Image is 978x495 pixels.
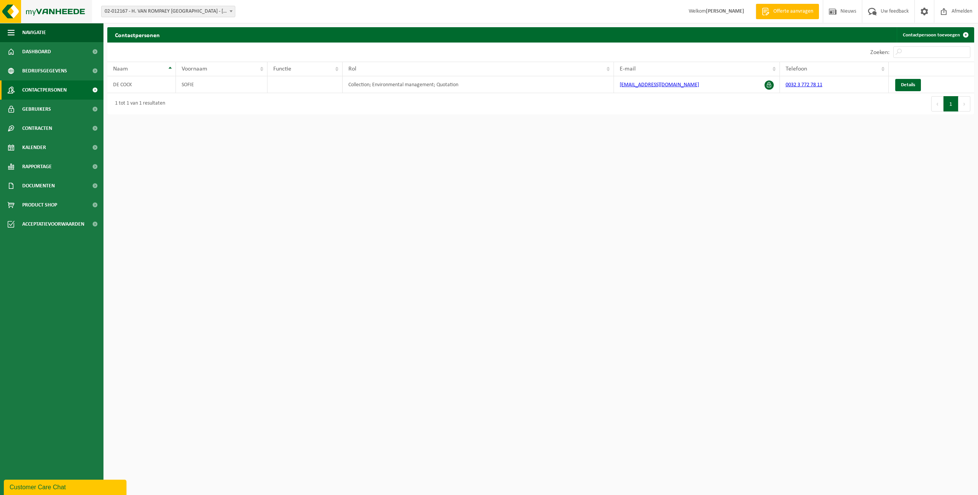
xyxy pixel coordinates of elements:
span: Rapportage [22,157,52,176]
button: 1 [944,96,958,111]
button: Previous [931,96,944,111]
label: Zoeken: [870,49,889,56]
span: Contactpersonen [22,80,67,100]
strong: [PERSON_NAME] [706,8,744,14]
a: Offerte aanvragen [756,4,819,19]
iframe: chat widget [4,478,128,495]
a: [EMAIL_ADDRESS][DOMAIN_NAME] [620,82,699,88]
span: Dashboard [22,42,51,61]
span: 02-012167 - H. VAN ROMPAEY LEUVEN - BIERBEEK [101,6,235,17]
span: E-mail [620,66,636,72]
a: 0032 3 772 78 11 [786,82,822,88]
span: Contracten [22,119,52,138]
span: Naam [113,66,128,72]
span: Acceptatievoorwaarden [22,215,84,234]
span: Kalender [22,138,46,157]
span: Offerte aanvragen [771,8,815,15]
div: 1 tot 1 van 1 resultaten [111,97,165,111]
span: Rol [348,66,356,72]
span: Telefoon [786,66,807,72]
span: Bedrijfsgegevens [22,61,67,80]
td: SOFIE [176,76,267,93]
span: Product Shop [22,195,57,215]
a: Details [895,79,921,91]
span: Documenten [22,176,55,195]
button: Next [958,96,970,111]
span: Functie [273,66,291,72]
span: Details [901,82,915,87]
span: Navigatie [22,23,46,42]
h2: Contactpersonen [107,27,167,42]
a: Contactpersoon toevoegen [897,27,973,43]
span: 02-012167 - H. VAN ROMPAEY LEUVEN - BIERBEEK [102,6,235,17]
td: Collection; Environmental management; Quotation [343,76,614,93]
span: Voornaam [182,66,207,72]
span: Gebruikers [22,100,51,119]
td: DE COCK [107,76,176,93]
